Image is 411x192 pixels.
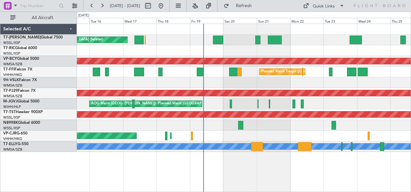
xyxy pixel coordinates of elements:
a: WMSA/SZB [3,94,22,99]
a: WSSL/XSP [3,126,20,131]
div: Mon 22 [290,18,323,24]
a: VHHH/HKG [3,136,22,141]
input: Trip Number [20,1,57,11]
a: WMSA/SZB [3,62,22,67]
a: VP-BCYGlobal 5000 [3,57,39,61]
a: 9H-VSLKFalcon 7X [3,78,37,82]
span: M-JGVJ [3,100,17,103]
span: Refresh [230,4,258,8]
span: All Aircraft [17,16,68,20]
div: [DATE] [78,13,89,18]
span: T7-ELLY [3,142,17,146]
a: WMSA/SZB [3,83,22,88]
span: T7-TST [3,110,16,114]
a: T7-PJ29Falcon 7X [3,89,36,93]
a: WIHH/HLP [3,104,21,109]
button: All Aircraft [7,13,70,23]
span: T7-FFI [3,68,15,71]
span: [DATE] - [DATE] [110,3,140,9]
div: Planned Maint Tianjin ([GEOGRAPHIC_DATA]) [261,67,336,77]
div: Wed 17 [123,18,156,24]
span: T7-PJ29 [3,89,18,93]
a: T7-FFIFalcon 7X [3,68,32,71]
span: VP-CJR [3,132,16,135]
div: AOG Maint [GEOGRAPHIC_DATA] (Halim Intl) [91,99,167,109]
div: Planned Maint [GEOGRAPHIC_DATA] (Seletar) [158,99,234,109]
button: Refresh [221,1,259,11]
span: N8998K [3,121,18,125]
div: Sun 21 [257,18,290,24]
span: T7-[PERSON_NAME] [3,36,41,39]
a: T7-TSTHawker 900XP [3,110,43,114]
span: 9H-VSLK [3,78,19,82]
div: Fri 19 [190,18,223,24]
a: N8998KGlobal 6000 [3,121,40,125]
a: WSSL/XSP [3,51,20,56]
a: T7-RICGlobal 6000 [3,46,37,50]
a: VP-CJRG-650 [3,132,27,135]
a: T7-[PERSON_NAME]Global 7500 [3,36,63,39]
div: Wed 24 [357,18,390,24]
div: Quick Links [313,3,335,10]
div: Sat 20 [223,18,257,24]
a: WSSL/XSP [3,115,20,120]
a: M-JGVJGlobal 5000 [3,100,39,103]
a: VHHH/HKG [3,72,22,77]
a: WSSL/XSP [3,40,20,45]
div: Thu 18 [156,18,190,24]
div: Tue 23 [323,18,357,24]
button: Quick Links [300,1,348,11]
span: T7-RIC [3,46,15,50]
div: [PERSON_NAME][GEOGRAPHIC_DATA] (Halim Intl) [125,99,210,109]
div: Tue 16 [90,18,123,24]
a: T7-ELLYG-550 [3,142,28,146]
span: VP-BCY [3,57,17,61]
a: WMSA/SZB [3,147,22,152]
